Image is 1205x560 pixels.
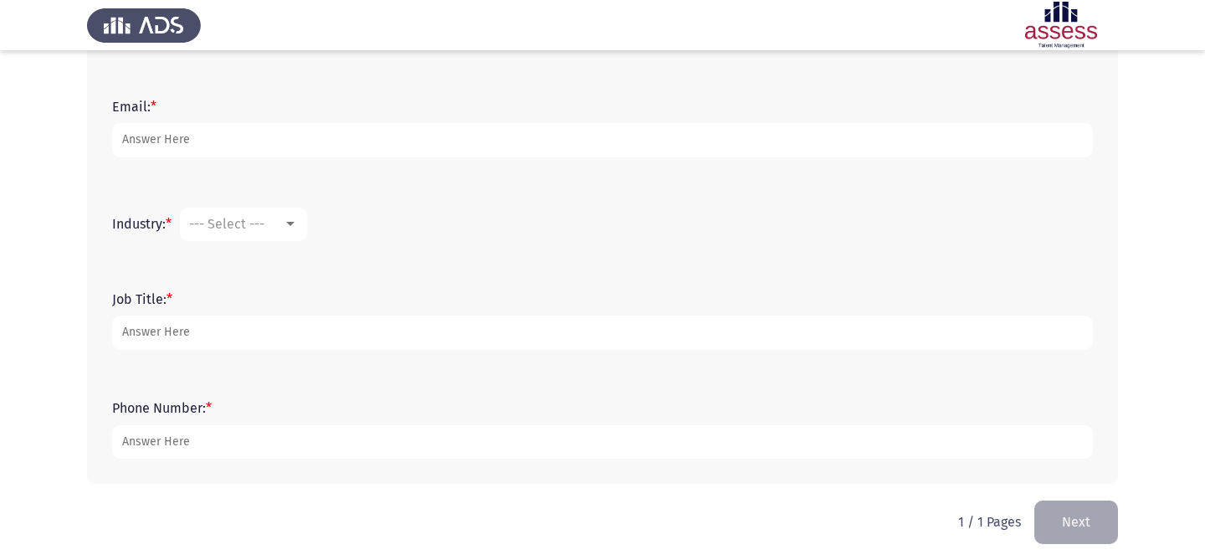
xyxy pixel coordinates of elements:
label: Job Title: [112,291,172,307]
img: Assess Talent Management logo [87,2,201,49]
p: 1 / 1 Pages [958,514,1021,530]
img: Assessment logo of Development Assessment R1 (EN/AR) [1004,2,1118,49]
input: add answer text [112,316,1093,350]
span: --- Select --- [189,216,264,232]
label: Industry: [112,216,172,232]
label: Email: [112,99,156,115]
input: add answer text [112,123,1093,157]
label: Phone Number: [112,400,212,416]
button: load next page [1034,501,1118,543]
input: add answer text [112,425,1093,460]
